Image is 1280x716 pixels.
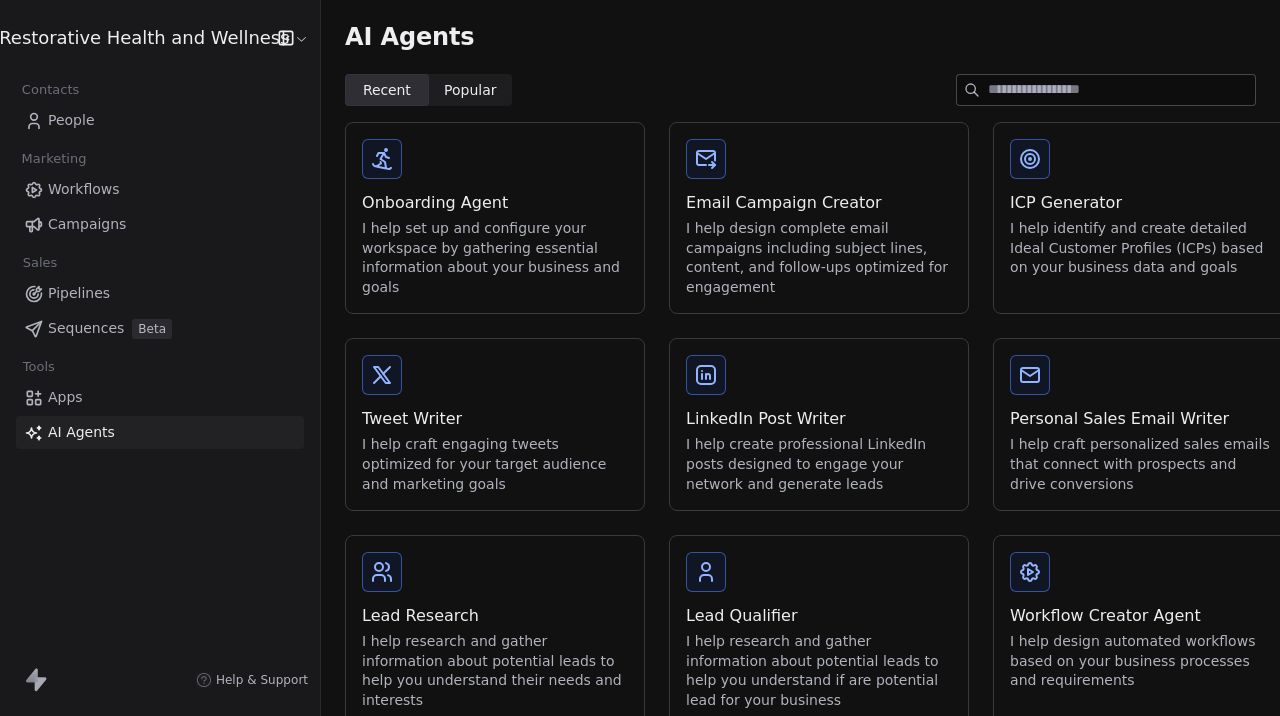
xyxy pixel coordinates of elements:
a: Pipelines [16,277,304,310]
a: AI Agents [16,416,304,449]
span: AI Agents [345,22,474,52]
div: Lead Research [362,604,628,628]
div: I help craft personalized sales emails that connect with prospects and drive conversions [1010,435,1276,494]
div: Lead Qualifier [686,604,952,628]
div: I help design automated workflows based on your business processes and requirements [1010,632,1276,691]
div: ICP Generator [1010,191,1276,215]
a: Workflows [16,173,304,206]
span: Tools [14,352,63,382]
span: AI Agents [48,422,115,443]
a: SequencesBeta [16,312,304,345]
iframe: Intercom live chat [1212,648,1260,696]
span: Sales [14,248,66,278]
a: Help & Support [196,672,308,688]
div: Tweet Writer [362,407,628,431]
div: I help research and gather information about potential leads to help you understand their needs a... [362,632,628,710]
div: Workflow Creator Agent [1010,604,1276,628]
div: Email Campaign Creator [686,191,952,215]
div: Personal Sales Email Writer [1010,407,1276,431]
span: People [48,110,95,131]
span: Workflows [48,179,120,200]
div: I help design complete email campaigns including subject lines, content, and follow-ups optimized... [686,219,952,297]
div: I help identify and create detailed Ideal Customer Profiles (ICPs) based on your business data an... [1010,219,1276,278]
div: I help set up and configure your workspace by gathering essential information about your business... [362,219,628,297]
span: Beta [132,319,172,339]
a: People [16,104,304,137]
div: Onboarding Agent [362,191,628,215]
a: Apps [16,381,304,414]
span: Marketing [13,144,95,174]
span: Sequences [48,318,124,339]
span: Contacts [13,75,88,105]
span: Popular [444,80,497,101]
div: I help craft engaging tweets optimized for your target audience and marketing goals [362,435,628,494]
div: I help research and gather information about potential leads to help you understand if are potent... [686,632,952,710]
span: Help & Support [216,672,308,688]
a: Campaigns [16,208,304,241]
div: I help create professional LinkedIn posts designed to engage your network and generate leads [686,435,952,494]
span: Campaigns [48,214,126,235]
div: LinkedIn Post Writer [686,407,952,431]
button: Restorative Health and Wellness [24,21,254,55]
span: Apps [48,387,83,408]
span: Pipelines [48,283,110,304]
